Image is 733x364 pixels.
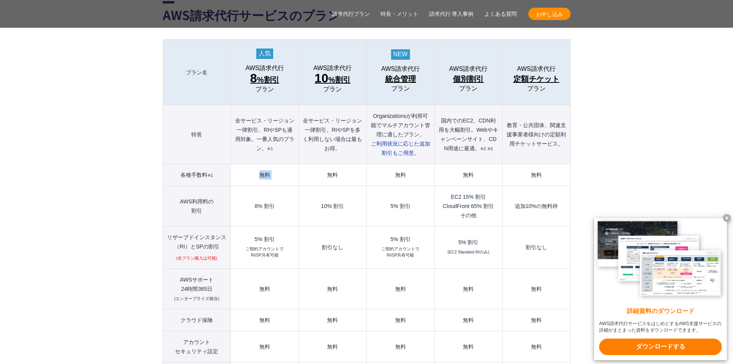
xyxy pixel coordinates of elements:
small: (EC2 Standard RIのみ) [447,249,489,255]
small: (エンタープライズ相当) [174,296,219,301]
h2: AWS請求代行サービスのプラン [163,1,571,24]
a: AWS請求代行 統合管理プラン [371,65,430,92]
div: 5% 割引 [371,237,430,242]
td: 無料 [434,309,502,331]
th: Organizationsが利用可能でマルチアカウント管理に適したプラン。 [367,105,434,164]
span: 個別割引 [453,73,484,85]
td: 無料 [503,268,570,309]
th: 国内でのEC2、CDN利用を大幅割引。Webやキャンペーンサイト、CDN用途に最適。 [434,105,502,164]
th: プラン名 [163,40,231,105]
td: 無料 [231,164,299,186]
span: プラン [459,85,478,92]
a: AWS請求代行 個別割引プラン [439,65,498,92]
a: AWS請求代行 8%割引 プラン [235,65,294,93]
span: 10 [315,71,329,85]
small: ご契約アカウントで RI/SP共有可能 [245,246,284,258]
td: 無料 [503,331,570,362]
span: AWS請求代行 [381,65,420,72]
x-t: AWS請求代行サービスをはじめとするAWS支援サービスの詳細がまとまった資料をダウンロードできます。 [599,320,722,334]
td: 無料 [434,268,502,309]
span: 統合管理 [385,73,416,85]
th: AWS利用料の 割引 [163,186,231,226]
span: プラン [391,85,410,92]
th: クラウド保険 [163,309,231,331]
small: ※2 ※3 [480,146,493,151]
th: アカウント セキュリティ設定 [163,331,231,362]
td: 無料 [231,309,299,331]
span: 定額チケット [513,73,559,85]
td: 無料 [299,164,366,186]
th: 各種手数料 [163,164,231,186]
td: 割引なし [503,226,570,269]
x-t: 詳細資料のダウンロード [599,307,722,316]
td: 無料 [231,268,299,309]
td: 無料 [299,268,366,309]
span: ご利用状況に応じた [371,141,430,156]
th: 全サービス・リージョン一律割引、RIやSPを多く利用しない場合は最もお得。 [299,105,366,164]
a: 特長・メリット [381,10,418,18]
td: 無料 [299,309,366,331]
td: 無料 [299,331,366,362]
td: 10% 割引 [299,186,366,226]
span: お申し込み [528,10,571,18]
a: よくある質問 [484,10,517,18]
span: AWS請求代行 [517,65,556,72]
span: %割引 [315,72,351,86]
a: AWS請求代行 定額チケットプラン [506,65,566,92]
span: プラン [527,85,546,92]
span: プラン [255,86,274,93]
small: ※1 [267,146,273,151]
span: %割引 [250,72,279,86]
span: AWS請求代行 [449,65,488,72]
span: 8 [250,71,257,85]
td: 無料 [367,309,434,331]
td: 無料 [367,331,434,362]
td: 割引なし [299,226,366,269]
th: 特長 [163,105,231,164]
td: 無料 [434,164,502,186]
a: 請求代行プラン [332,10,370,18]
td: 8% 割引 [231,186,299,226]
x-t: ダウンロードする [599,339,722,355]
span: AWS請求代行 [245,65,284,72]
td: 無料 [367,164,434,186]
a: お申し込み [528,8,571,20]
td: 無料 [434,331,502,362]
small: ご契約アカウントで RI/SP共有可能 [381,246,419,258]
th: AWSサポート 24時間365日 [163,268,231,309]
td: 無料 [367,268,434,309]
td: 無料 [503,164,570,186]
th: リザーブドインスタンス （RI）とSPの割引 [163,226,231,269]
th: 教育・公共団体、関連支援事業者様向けの定額利用チケットサービス。 [503,105,570,164]
span: AWS請求代行 [313,65,352,72]
div: 5% 割引 [235,237,294,242]
a: 請求代行 導入事例 [429,10,474,18]
div: 5% 割引 [439,240,498,245]
small: ※1 [207,173,213,178]
td: 無料 [503,309,570,331]
td: 5% 割引 [367,186,434,226]
a: AWS請求代行 10%割引プラン [303,65,362,93]
small: (全プラン購入は可能) [176,255,217,262]
td: 無料 [231,331,299,362]
a: 詳細資料のダウンロード AWS請求代行サービスをはじめとするAWS支援サービスの詳細がまとまった資料をダウンロードできます。 ダウンロードする [594,218,727,360]
td: 追加10%の無料枠 [503,186,570,226]
span: プラン [323,86,342,93]
td: EC2 15% 割引 CloudFront 65% 割引 その他 [434,186,502,226]
th: 全サービス・リージョン一律割引、RIやSPも適用対象。一番人気のプラン。 [231,105,299,164]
